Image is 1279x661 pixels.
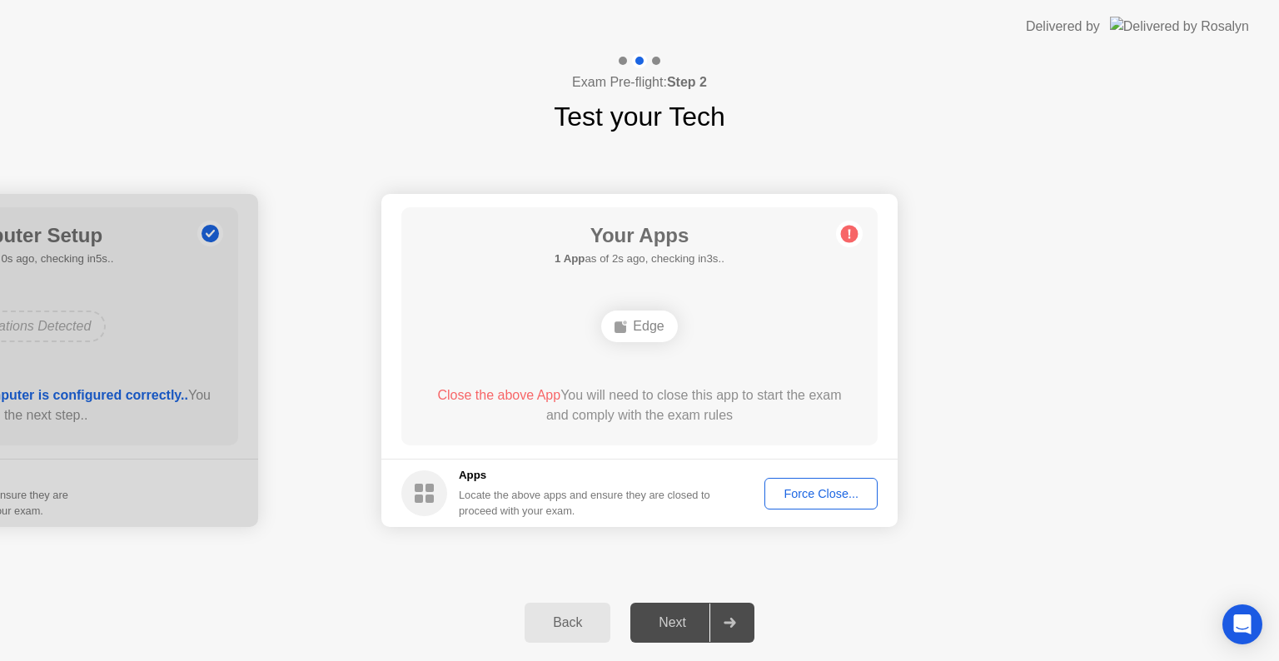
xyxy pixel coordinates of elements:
div: Back [530,615,605,630]
div: Delivered by [1026,17,1100,37]
div: Locate the above apps and ensure they are closed to proceed with your exam. [459,487,711,519]
h4: Exam Pre-flight: [572,72,707,92]
img: Delivered by Rosalyn [1110,17,1249,36]
h5: as of 2s ago, checking in3s.. [555,251,724,267]
b: 1 App [555,252,585,265]
div: Open Intercom Messenger [1222,604,1262,644]
h1: Test your Tech [554,97,725,137]
div: Next [635,615,709,630]
span: Close the above App [437,388,560,402]
h1: Your Apps [555,221,724,251]
button: Next [630,603,754,643]
h5: Apps [459,467,711,484]
b: Step 2 [667,75,707,89]
div: You will need to close this app to start the exam and comply with the exam rules [426,385,854,425]
button: Back [525,603,610,643]
div: Edge [601,311,677,342]
div: Force Close... [770,487,872,500]
button: Force Close... [764,478,878,509]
